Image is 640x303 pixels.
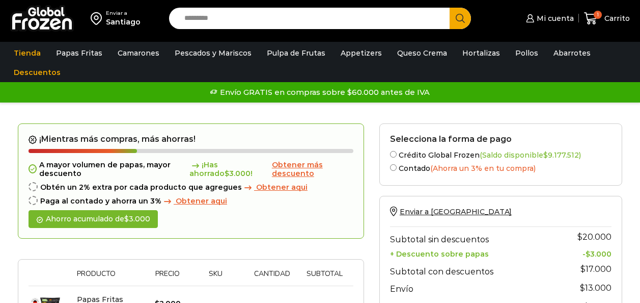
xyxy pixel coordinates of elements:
[586,249,611,259] bdi: 3.000
[584,7,630,31] a: 1 Carrito
[543,150,548,160] span: $
[147,270,189,286] th: Precio
[430,164,536,173] span: (Ahorra un 3% en tu compra)
[602,13,630,23] span: Carrito
[29,161,353,178] div: A mayor volumen de papas, mayor descuento
[577,232,611,242] bdi: 20.000
[450,8,471,29] button: Search button
[510,43,543,63] a: Pollos
[106,17,141,27] div: Santiago
[390,164,397,171] input: Contado(Ahorra un 3% en tu compra)
[29,210,158,228] div: Ahorro acumulado de
[124,214,129,223] span: $
[400,207,512,216] span: Enviar a [GEOGRAPHIC_DATA]
[225,169,251,178] bdi: 3.000
[113,43,164,63] a: Camarones
[225,169,229,178] span: $
[9,63,66,82] a: Descuentos
[336,43,387,63] a: Appetizers
[161,197,227,206] a: Obtener aqui
[392,43,452,63] a: Queso Crema
[586,249,590,259] span: $
[29,134,353,144] h2: ¡Mientras más compras, más ahorras!
[124,214,150,223] bdi: 3.000
[580,264,586,274] span: $
[170,43,257,63] a: Pescados y Mariscos
[51,43,107,63] a: Papas Fritas
[9,43,46,63] a: Tienda
[594,11,602,19] span: 1
[106,10,141,17] div: Enviar a
[390,247,562,259] th: + Descuento sobre papas
[580,283,611,293] bdi: 13.000
[390,207,512,216] a: Enviar a [GEOGRAPHIC_DATA]
[390,151,397,158] input: Crédito Global Frozen(Saldo disponible$9.177.512)
[256,183,308,192] span: Obtener aqui
[580,283,585,293] span: $
[523,8,573,29] a: Mi cuenta
[242,183,308,192] a: Obtener aqui
[188,270,243,286] th: Sku
[390,226,562,247] th: Subtotal sin descuentos
[390,149,611,160] label: Crédito Global Frozen
[580,264,611,274] bdi: 17.000
[91,10,106,27] img: address-field-icon.svg
[29,197,353,206] div: Paga al contado y ahorra un 3%
[577,232,582,242] span: $
[272,160,323,178] span: Obtener más descuento
[189,161,270,178] span: ¡Has ahorrado !
[534,13,574,23] span: Mi cuenta
[390,259,562,279] th: Subtotal con descuentos
[390,279,562,297] th: Envío
[301,270,348,286] th: Subtotal
[72,270,147,286] th: Producto
[262,43,330,63] a: Pulpa de Frutas
[480,150,581,160] span: (Saldo disponible )
[457,43,505,63] a: Hortalizas
[390,162,611,173] label: Contado
[272,161,353,178] a: Obtener más descuento
[176,196,227,206] span: Obtener aqui
[29,183,353,192] div: Obtén un 2% extra por cada producto que agregues
[548,43,596,63] a: Abarrotes
[543,150,579,160] bdi: 9.177.512
[390,134,611,144] h2: Selecciona la forma de pago
[243,270,301,286] th: Cantidad
[562,247,611,259] td: -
